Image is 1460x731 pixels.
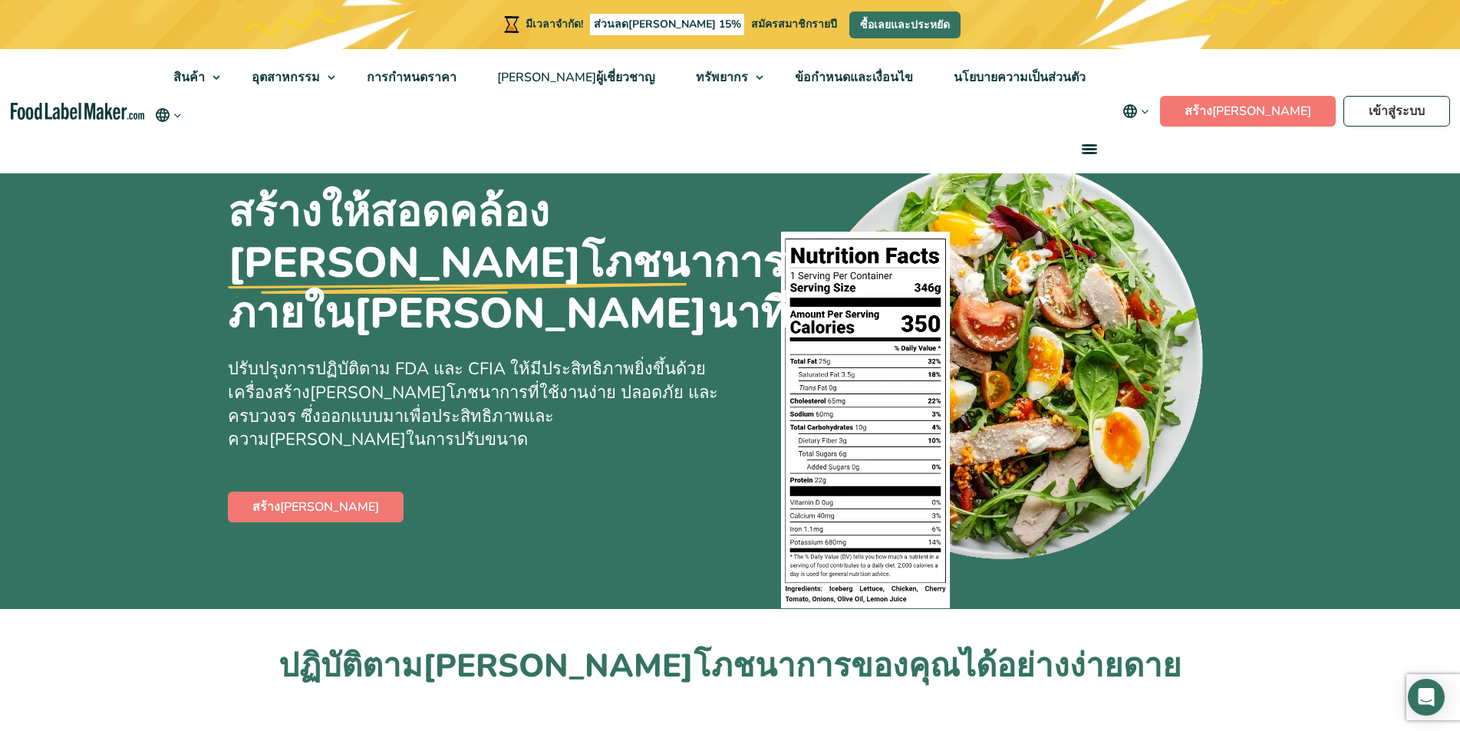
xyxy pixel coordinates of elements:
[228,492,404,522] a: สร้าง[PERSON_NAME]
[153,49,228,106] a: สินค้า
[676,49,771,106] a: ทรัพยากร
[526,17,583,31] font: มีเวลาจำกัด!
[849,12,961,38] a: ซื้อเลยและประหยัด
[347,49,473,106] a: การกำหนดราคา
[252,69,320,86] font: อุตสาหกรรม
[1063,124,1112,173] a: เมนู
[775,49,930,106] a: ข้อกำหนดและเงื่อนไข
[594,17,741,31] font: ส่วนลด[PERSON_NAME] 15%
[228,357,718,451] font: ปรับปรุงการปฏิบัติตาม FDA และ CFIA ให้มีประสิทธิภาพยิ่งขึ้นด้วยเครื่องสร้าง[PERSON_NAME]โภชนาการท...
[954,69,1086,86] font: นโยบายความเป็นส่วนตัว
[367,69,456,86] font: การกำหนดราคา
[1408,679,1445,716] div: Open Intercom Messenger
[795,69,913,86] font: ข้อกำหนดและเงื่อนไข
[696,69,748,86] font: ทรัพยากร
[497,69,655,86] font: [PERSON_NAME]ผู้เชี่ยวชาญ
[781,150,1208,609] img: จานอาหารที่มีฉลากข้อมูลโภชนาการอยู่ด้านบน
[1160,96,1336,127] a: สร้าง[PERSON_NAME]
[232,49,343,106] a: อุตสาหกรรม
[228,234,786,291] font: [PERSON_NAME]โภชนาการ
[278,644,1182,688] font: ปฏิบัติตาม[PERSON_NAME]โภชนาการของคุณได้อย่างง่ายดาย
[477,49,672,106] a: [PERSON_NAME]ผู้เชี่ยวชาญ
[1343,96,1450,127] a: เข้าสู่ระบบ
[173,69,205,86] font: สินค้า
[1185,103,1311,120] font: สร้าง[PERSON_NAME]
[860,18,950,32] font: ซื้อเลยและประหยัด
[252,499,379,515] font: สร้าง[PERSON_NAME]
[751,17,837,31] font: สมัครสมาชิกรายปี
[228,183,549,241] font: สร้างให้สอดคล้อง
[934,49,1102,106] a: นโยบายความเป็นส่วนตัว
[1369,103,1425,120] font: เข้าสู่ระบบ
[228,285,788,342] font: ภายใน[PERSON_NAME]นาที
